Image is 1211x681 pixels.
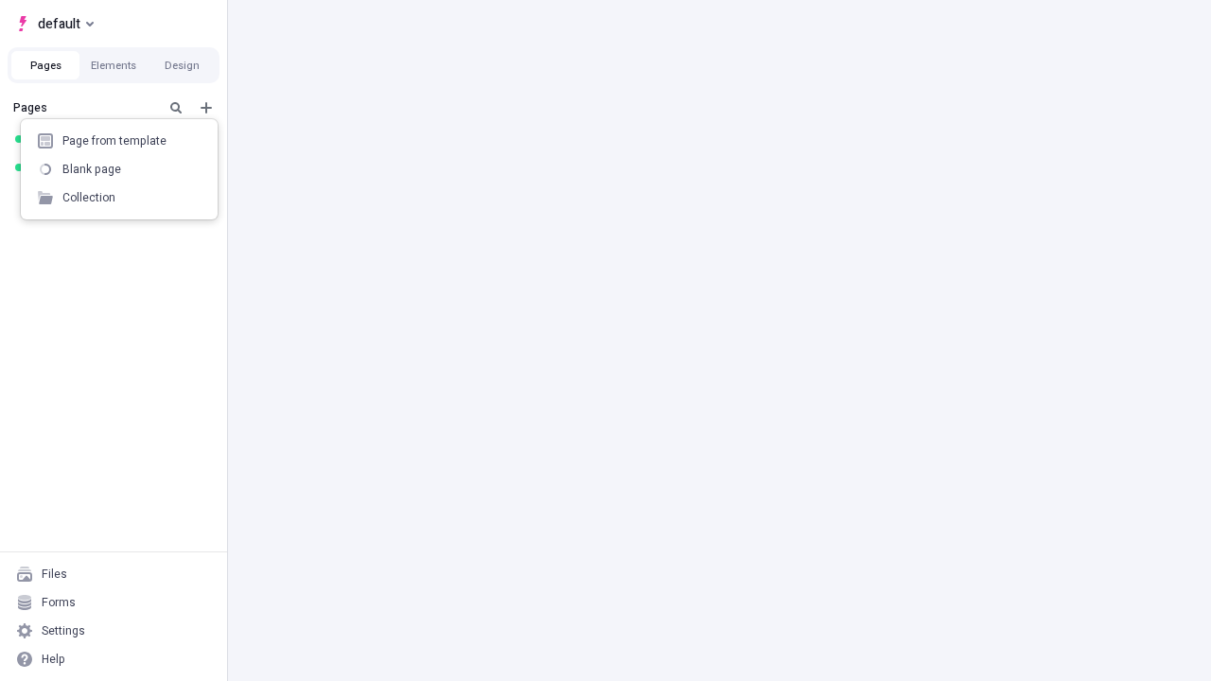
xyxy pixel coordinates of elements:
div: Page from template [62,133,167,148]
div: Files [42,567,67,582]
div: Pages [13,100,157,115]
div: Blank page [62,162,121,177]
div: Forms [42,595,76,610]
button: Pages [11,51,79,79]
button: Select site [8,9,101,38]
span: default [38,12,80,35]
button: Design [148,51,216,79]
div: Collection [62,190,115,205]
div: Help [42,652,65,667]
button: Elements [79,51,148,79]
div: Settings [42,623,85,638]
button: Add new [195,96,218,119]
